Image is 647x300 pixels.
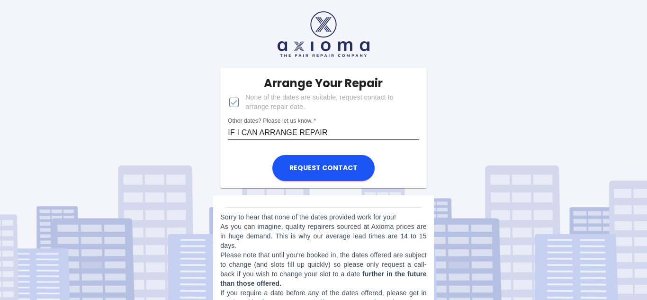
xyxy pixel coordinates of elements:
b: further in the future than those offered. [220,270,426,287]
button: Request contact [272,155,375,181]
h5: Arrange Your Repair [264,76,383,91]
span: None of the dates are suitable, request contact to arrange repair date. [245,93,411,112]
img: axioma [278,11,369,57]
label: Other dates? Please let us know. [228,117,316,125]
